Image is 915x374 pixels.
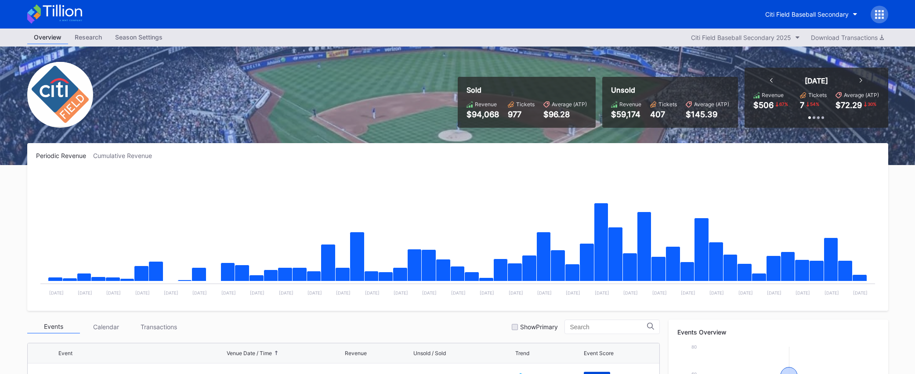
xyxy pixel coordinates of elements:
div: Tickets [516,101,535,108]
text: [DATE] [250,290,264,295]
div: 54 % [809,101,820,108]
div: Download Transactions [811,34,884,41]
div: 7 [800,101,804,110]
div: $94,068 [467,110,499,119]
div: Tickets [658,101,677,108]
text: [DATE] [278,290,293,295]
div: Cumulative Revenue [93,152,159,159]
text: [DATE] [394,290,408,295]
text: [DATE] [135,290,149,295]
div: Events Overview [677,328,879,336]
a: Overview [27,31,68,44]
svg: Chart title [36,170,879,302]
div: Average (ATP) [694,101,729,108]
text: [DATE] [221,290,235,295]
div: Tickets [808,92,827,98]
div: Average (ATP) [552,101,587,108]
div: Calendar [80,320,133,334]
div: $506 [753,101,774,110]
div: $59,174 [611,110,641,119]
div: $96.28 [543,110,587,119]
text: [DATE] [422,290,437,295]
text: [DATE] [623,290,638,295]
text: [DATE] [853,290,868,295]
text: [DATE] [824,290,839,295]
text: [DATE] [77,290,92,295]
div: Periodic Revenue [36,152,93,159]
text: [DATE] [365,290,379,295]
text: [DATE] [594,290,609,295]
text: [DATE] [336,290,351,295]
div: Event Score [584,350,614,356]
div: $72.29 [835,101,862,110]
div: 407 [650,110,677,119]
div: Events [27,320,80,334]
text: 80 [691,344,697,349]
div: Average (ATP) [844,92,879,98]
text: [DATE] [307,290,322,295]
div: Unsold / Sold [413,350,446,356]
button: Citi Field Baseball Secondary [759,6,864,22]
div: Revenue [345,350,367,356]
a: Season Settings [108,31,169,44]
div: Revenue [762,92,784,98]
div: Event [58,350,72,356]
text: [DATE] [192,290,207,295]
text: [DATE] [738,290,752,295]
div: Venue Date / Time [227,350,272,356]
text: [DATE] [652,290,666,295]
text: [DATE] [709,290,724,295]
button: Download Transactions [807,32,888,43]
text: [DATE] [566,290,580,295]
div: Trend [515,350,529,356]
button: Citi Field Baseball Secondary 2025 [687,32,804,43]
div: Citi Field Baseball Secondary 2025 [691,34,791,41]
div: [DATE] [805,76,828,85]
text: [DATE] [164,290,178,295]
div: Citi Field Baseball Secondary [765,11,849,18]
text: [DATE] [49,290,63,295]
div: Unsold [611,86,729,94]
div: 30 % [867,101,877,108]
text: [DATE] [508,290,523,295]
text: [DATE] [451,290,465,295]
div: Revenue [619,101,641,108]
img: Citi_Field_Baseball_Secondary.png [27,62,93,128]
div: 67 % [778,101,789,108]
a: Research [68,31,108,44]
text: [DATE] [796,290,810,295]
div: Sold [467,86,587,94]
text: [DATE] [680,290,695,295]
text: [DATE] [480,290,494,295]
input: Search [570,324,647,331]
div: 977 [508,110,535,119]
div: Transactions [133,320,185,334]
text: [DATE] [537,290,552,295]
text: [DATE] [106,290,121,295]
div: Show Primary [520,323,558,331]
div: $145.39 [686,110,729,119]
div: Revenue [475,101,497,108]
text: [DATE] [767,290,781,295]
